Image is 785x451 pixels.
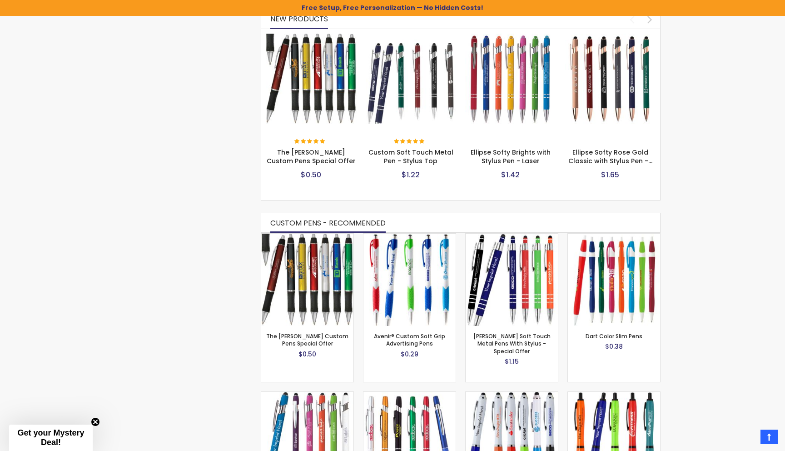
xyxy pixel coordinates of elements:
[402,170,420,180] span: $1.22
[465,33,556,41] a: Ellipse Softy Brights with Stylus Pen - Laser
[565,34,656,125] img: Ellipse Softy Rose Gold Classic with Stylus Pen - Silver Laser
[471,148,551,165] a: Ellipse Softy Brights with Stylus Pen - Laser
[266,33,357,41] a: The Barton Custom Pens Special Offer
[624,11,640,27] div: prev
[301,170,321,180] span: $0.50
[261,391,353,399] a: Epic Soft Touch® Custom Pens + Stylus - Special Offer
[363,391,456,399] a: Escalade Metal-Grip Advertising Pens
[501,170,520,180] span: $1.42
[601,170,619,180] span: $1.65
[266,332,348,347] a: The [PERSON_NAME] Custom Pens Special Offer
[363,234,456,326] img: Avenir® Custom Soft Grip Advertising Pens
[568,391,660,399] a: Neon-Bright Promo Pens - Special Offer
[374,332,445,347] a: Avenir® Custom Soft Grip Advertising Pens
[586,332,642,340] a: Dart Color Slim Pens
[270,14,328,24] span: New Products
[466,233,558,241] a: Celeste Soft Touch Metal Pens With Stylus - Special Offer
[466,391,558,399] a: Kimberly Logo Stylus Pens - Special Offer
[366,34,457,125] img: Custom Soft Touch Metal Pen - Stylus Top
[261,233,353,241] a: The Barton Custom Pens Special Offer
[261,234,353,326] img: The Barton Custom Pens Special Offer
[465,34,556,125] img: Ellipse Softy Brights with Stylus Pen - Laser
[294,139,326,145] div: 100%
[466,234,558,326] img: Celeste Soft Touch Metal Pens With Stylus - Special Offer
[505,357,519,366] span: $1.15
[642,11,658,27] div: next
[298,350,316,359] span: $0.50
[9,425,93,451] div: Get your Mystery Deal!Close teaser
[568,233,660,241] a: Dart Color slim Pens
[366,33,457,41] a: Custom Soft Touch Metal Pen - Stylus Top
[267,148,356,165] a: The [PERSON_NAME] Custom Pens Special Offer
[394,139,426,145] div: 100%
[473,332,551,355] a: [PERSON_NAME] Soft Touch Metal Pens With Stylus - Special Offer
[605,342,623,351] span: $0.38
[368,148,453,165] a: Custom Soft Touch Metal Pen - Stylus Top
[568,234,660,326] img: Dart Color slim Pens
[91,417,100,426] button: Close teaser
[568,148,652,165] a: Ellipse Softy Rose Gold Classic with Stylus Pen -…
[401,350,418,359] span: $0.29
[565,33,656,41] a: Ellipse Softy Rose Gold Classic with Stylus Pen - Silver Laser
[17,428,84,447] span: Get your Mystery Deal!
[270,218,386,228] span: CUSTOM PENS - RECOMMENDED
[266,34,357,125] img: The Barton Custom Pens Special Offer
[363,233,456,241] a: Avenir® Custom Soft Grip Advertising Pens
